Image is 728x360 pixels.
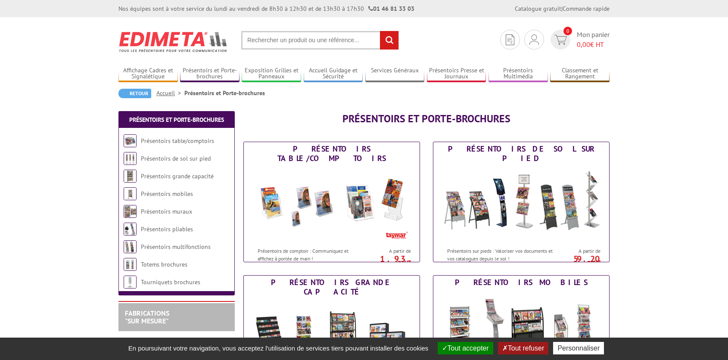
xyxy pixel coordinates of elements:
p: 59.20 € [552,256,600,267]
input: rechercher [380,31,398,50]
img: devis rapide [529,34,539,45]
a: Présentoirs Multimédia [488,67,548,81]
div: Nos équipes sont à votre service du lundi au vendredi de 8h30 à 12h30 et de 13h30 à 17h30 [118,4,414,13]
a: Présentoirs et Porte-brochures [180,67,240,81]
img: Présentoirs mobiles [124,187,137,200]
img: Edimeta [118,26,228,58]
img: Présentoirs de sol sur pied [124,152,137,165]
img: Présentoirs muraux [124,205,137,218]
strong: 01 46 81 33 03 [368,5,414,12]
div: Présentoirs mobiles [436,278,607,287]
div: Présentoirs de sol sur pied [436,144,607,163]
div: | [515,4,610,13]
a: Présentoirs table/comptoirs [141,137,214,145]
span: 0 [563,27,572,35]
a: Exposition Grilles et Panneaux [242,67,301,81]
a: Catalogue gratuit [515,5,561,12]
a: Totems brochures [141,261,187,268]
a: devis rapide 0 Mon panier 0,00€ HT [548,30,610,50]
img: Présentoirs grande capacité [124,170,137,183]
a: Présentoirs pliables [141,225,193,233]
a: Présentoirs de sol sur pied [141,155,211,162]
img: Tourniquets brochures [124,276,137,289]
img: Présentoirs pliables [124,223,137,236]
div: Présentoirs table/comptoirs [246,144,417,163]
sup: HT [594,259,600,266]
li: Présentoirs et Porte-brochures [184,89,265,97]
button: Tout refuser [498,342,548,354]
button: Tout accepter [438,342,493,354]
img: devis rapide [554,35,567,45]
input: Rechercher un produit ou une référence... [241,31,399,50]
span: A partir de [557,248,600,254]
img: Totems brochures [124,258,137,271]
a: Présentoirs Presse et Journaux [427,67,486,81]
img: devis rapide [506,34,514,45]
div: Présentoirs grande capacité [246,278,417,297]
a: Présentoirs mobiles [141,190,193,198]
img: Présentoirs de sol sur pied [442,165,601,243]
sup: HT [404,259,411,266]
a: Présentoirs de sol sur pied Présentoirs de sol sur pied Présentoirs sur pieds : Valoriser vos doc... [433,142,610,262]
span: 0,00 [577,40,590,49]
a: Présentoirs grande capacité [141,172,214,180]
span: A partir de [367,248,411,254]
a: Accueil Guidage et Sécurité [304,67,363,81]
button: Personnaliser (fenêtre modale) [553,342,604,354]
h1: Présentoirs et Porte-brochures [243,113,610,124]
span: Mon panier [577,30,610,50]
span: € HT [577,40,610,50]
a: Classement et Rangement [550,67,610,81]
a: Affichage Cadres et Signalétique [118,67,178,81]
a: Services Généraux [365,67,425,81]
a: Présentoirs et Porte-brochures [129,116,224,124]
a: Présentoirs multifonctions [141,243,211,251]
img: Présentoirs table/comptoirs [252,165,411,243]
a: Présentoirs muraux [141,208,192,215]
p: Présentoirs de comptoir : Communiquez et affichez à portée de main ! [258,247,364,262]
a: Commande rapide [563,5,610,12]
a: Retour [118,89,151,98]
a: Tourniquets brochures [141,278,200,286]
img: Présentoirs table/comptoirs [124,134,137,147]
p: 1.93 € [363,256,411,267]
a: FABRICATIONS"Sur Mesure" [125,309,169,325]
span: En poursuivant votre navigation, vous acceptez l'utilisation de services tiers pouvant installer ... [124,344,433,352]
a: Accueil [156,89,184,97]
p: Présentoirs sur pieds : Valoriser vos documents et vos catalogues depuis le sol ! [447,247,554,262]
a: Présentoirs table/comptoirs Présentoirs table/comptoirs Présentoirs de comptoir : Communiquez et ... [243,142,420,262]
img: Présentoirs multifonctions [124,240,137,253]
